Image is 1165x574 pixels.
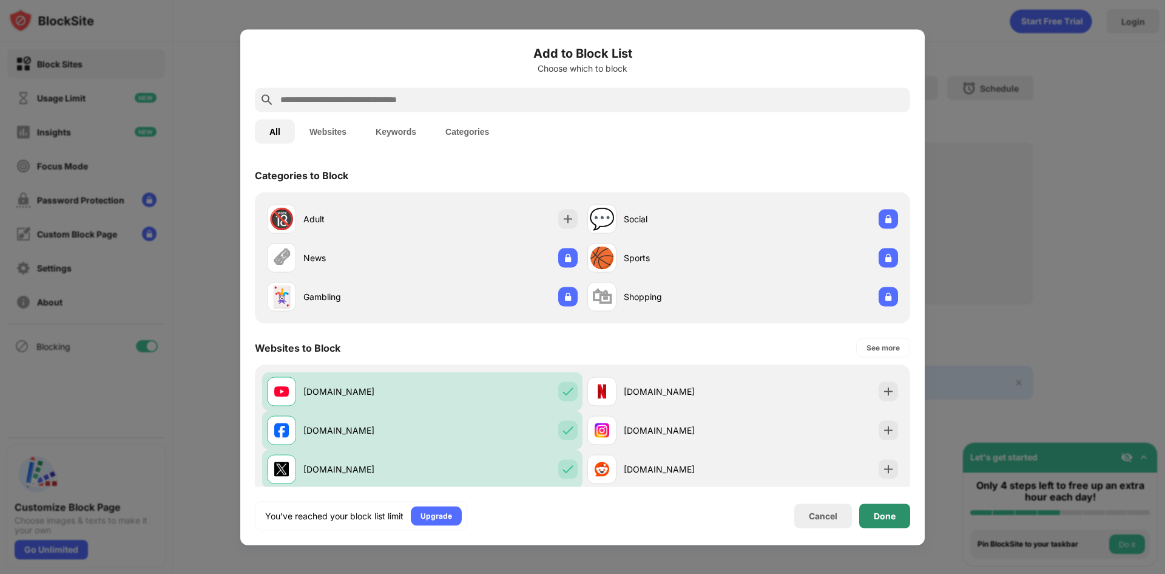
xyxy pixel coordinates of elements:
div: Gambling [303,290,422,303]
div: Sports [624,251,743,264]
div: [DOMAIN_NAME] [303,463,422,476]
div: [DOMAIN_NAME] [303,424,422,437]
div: Done [874,511,896,521]
button: Keywords [361,119,431,143]
div: 🗞 [271,245,292,270]
img: favicons [274,462,289,476]
button: All [255,119,295,143]
div: [DOMAIN_NAME] [303,385,422,398]
div: 🛍 [592,284,612,309]
div: See more [866,341,900,354]
div: News [303,251,422,264]
div: 🃏 [269,284,294,309]
button: Websites [295,119,361,143]
div: Adult [303,213,422,225]
img: favicons [595,423,609,437]
div: Websites to Block [255,341,340,354]
div: Cancel [809,511,837,521]
img: favicons [274,423,289,437]
div: Social [624,213,743,225]
div: 🏀 [589,245,615,270]
img: favicons [595,384,609,398]
div: [DOMAIN_NAME] [624,385,743,398]
img: favicons [274,384,289,398]
button: Categories [431,119,504,143]
img: favicons [595,462,609,476]
div: Categories to Block [255,169,348,181]
div: [DOMAIN_NAME] [624,463,743,476]
div: Shopping [624,290,743,303]
div: 💬 [589,207,615,231]
div: 🔞 [269,207,294,231]
img: search.svg [260,92,274,107]
h6: Add to Block List [255,44,910,62]
div: You’ve reached your block list limit [265,510,404,522]
div: [DOMAIN_NAME] [624,424,743,437]
div: Upgrade [420,510,452,522]
div: Choose which to block [255,63,910,73]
